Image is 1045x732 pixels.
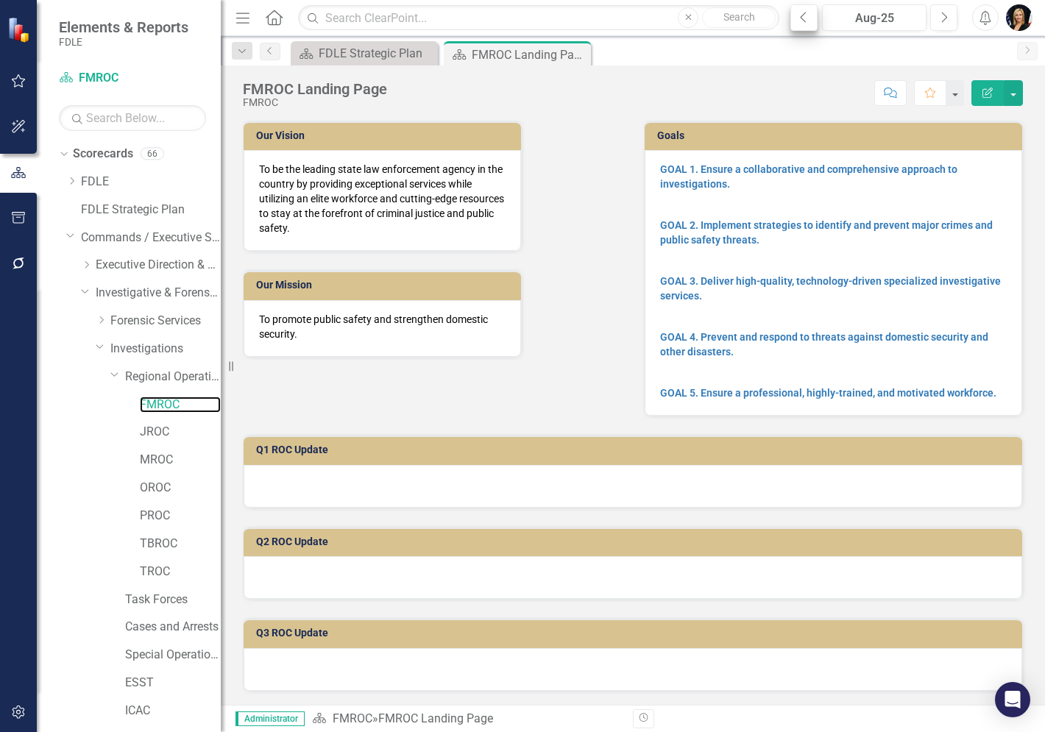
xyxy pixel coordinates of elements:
a: GOAL 2. Implement strategies to identify and prevent major crimes and public safety threats. [660,219,993,246]
h3: Q1 ROC Update [256,444,1015,455]
a: FDLE [81,174,221,191]
a: Investigative & Forensic Services Command [96,285,221,302]
a: Executive Direction & Business Support [96,257,221,274]
input: Search ClearPoint... [298,5,779,31]
a: Special Operations Team [125,647,221,664]
div: FMROC Landing Page [472,46,587,64]
a: Cases and Arrests [125,619,221,636]
div: FDLE Strategic Plan [319,44,434,63]
a: Regional Operations Centers [125,369,221,385]
a: OROC [140,480,221,497]
a: Scorecards [73,146,133,163]
small: FDLE [59,36,188,48]
a: ESST [125,675,221,692]
p: To promote public safety and strengthen domestic security. [259,312,506,341]
a: TBROC [140,536,221,552]
img: ClearPoint Strategy [7,17,33,43]
div: FMROC Landing Page [243,81,387,97]
a: GOAL 4. Prevent and respond to threats against domestic security and other disasters. [660,331,988,358]
div: FMROC [243,97,387,108]
a: Forensic Services [110,313,221,330]
a: Task Forces [125,591,221,608]
h3: Our Mission [256,280,514,291]
div: » [312,711,622,728]
a: FMROC [59,70,206,87]
span: Search [723,11,755,23]
a: JROC [140,424,221,441]
span: Administrator [235,711,305,726]
div: Open Intercom Messenger [995,682,1030,717]
input: Search Below... [59,105,206,131]
span: Elements & Reports [59,18,188,36]
div: 66 [141,148,164,160]
a: FDLE Strategic Plan [81,202,221,218]
div: Aug-25 [827,10,921,27]
a: GOAL 1. Ensure a collaborative and comprehensive approach to investigations. [660,163,957,190]
button: Aug-25 [822,4,927,31]
h3: Our Vision [256,130,514,141]
a: Commands / Executive Support Branch [81,230,221,246]
h3: Goals [657,130,1015,141]
a: TROC [140,564,221,580]
img: Heather Pence [1006,4,1032,31]
a: FMROC [140,397,221,413]
button: Search [702,7,776,28]
a: GOAL 5. Ensure a professional, highly-trained, and motivated workforce. [660,387,996,399]
a: MROC [140,452,221,469]
p: To be the leading state law enforcement agency in the country by providing exceptional services w... [259,162,506,235]
div: FMROC Landing Page [378,711,493,725]
a: ICAC [125,703,221,719]
a: FDLE Strategic Plan [294,44,434,63]
h3: Q2 ROC Update [256,536,1015,547]
a: PROC [140,508,221,525]
a: GOAL 3. Deliver high-quality, technology-driven specialized investigative services. [660,275,1001,302]
a: Investigations [110,341,221,358]
h3: Q3 ROC Update [256,628,1015,639]
a: FMROC [333,711,372,725]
